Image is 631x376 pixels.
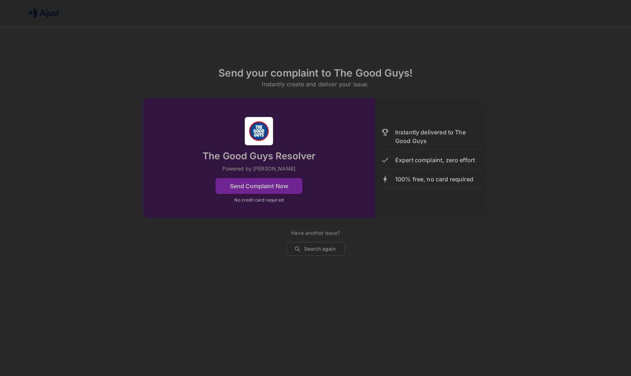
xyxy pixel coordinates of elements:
p: Have another issue? [286,229,345,237]
p: Instantly delivered to The Good Guys [395,128,482,145]
p: Powered by [PERSON_NAME] [222,165,295,172]
button: Send Complaint Now [216,178,302,194]
h6: Instantly create and deliver your issue. [218,79,413,89]
p: 100% free, no card required [395,175,473,183]
img: Ajust [29,7,59,18]
h2: The Good Guys Resolver [202,150,315,163]
p: Expert complaint, zero effort [395,156,475,164]
h1: Send your complaint to The Good Guys! [218,67,413,79]
img: The Good Guys [244,117,273,146]
button: Search again [286,242,345,256]
p: No credit card required [234,197,283,203]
